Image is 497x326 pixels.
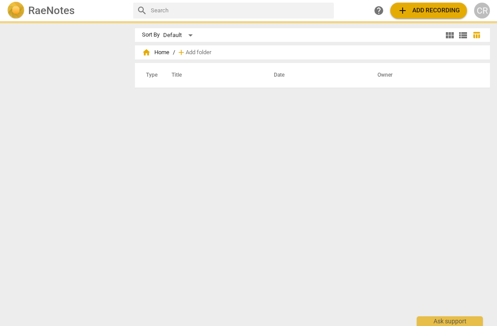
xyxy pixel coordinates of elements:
span: view_module [445,30,455,41]
span: search [137,5,147,16]
span: home [142,48,151,57]
span: add [177,48,186,57]
span: add [397,5,408,16]
span: view_list [458,30,468,41]
div: Default [163,28,196,42]
th: Owner [367,63,481,88]
span: / [173,49,175,56]
button: Upload [390,3,467,19]
div: Sort By [142,32,160,38]
span: table_chart [472,31,481,39]
th: Date [263,63,367,88]
a: LogoRaeNotes [7,2,126,19]
span: help [374,5,384,16]
input: Search [151,4,330,18]
img: Logo [7,2,25,19]
th: Title [161,63,264,88]
span: Add folder [186,49,211,56]
button: CR [474,3,490,19]
button: List view [456,29,470,42]
button: Tile view [443,29,456,42]
button: Table view [470,29,483,42]
span: Home [142,48,169,57]
div: Ask support [417,316,483,326]
span: Add recording [397,5,460,16]
h2: RaeNotes [28,4,75,17]
a: Help [371,3,387,19]
th: Type [139,63,161,88]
